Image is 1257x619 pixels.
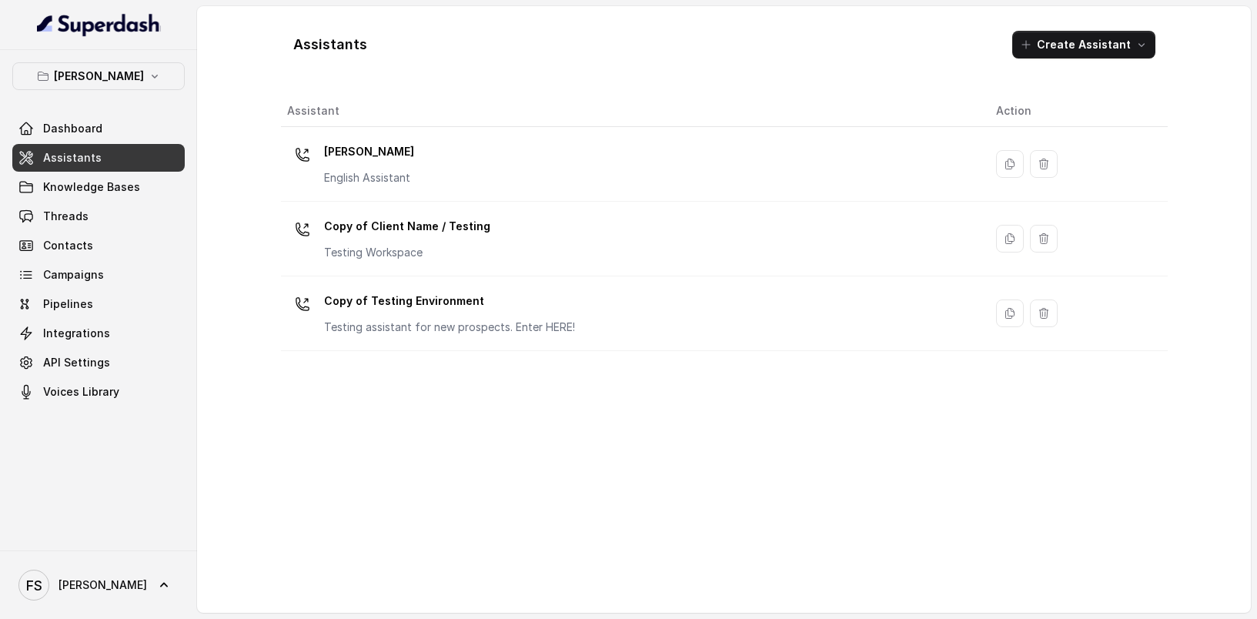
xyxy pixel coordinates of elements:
[12,202,185,230] a: Threads
[43,296,93,312] span: Pipelines
[26,577,42,594] text: FS
[43,238,93,253] span: Contacts
[324,214,490,239] p: Copy of Client Name / Testing
[281,95,984,127] th: Assistant
[12,378,185,406] a: Voices Library
[12,290,185,318] a: Pipelines
[12,115,185,142] a: Dashboard
[43,121,102,136] span: Dashboard
[984,95,1168,127] th: Action
[43,150,102,166] span: Assistants
[12,144,185,172] a: Assistants
[12,173,185,201] a: Knowledge Bases
[1012,31,1155,59] button: Create Assistant
[43,209,89,224] span: Threads
[43,355,110,370] span: API Settings
[12,320,185,347] a: Integrations
[324,245,490,260] p: Testing Workspace
[12,232,185,259] a: Contacts
[324,320,575,335] p: Testing assistant for new prospects. Enter HERE!
[43,267,104,283] span: Campaigns
[324,289,575,313] p: Copy of Testing Environment
[37,12,161,37] img: light.svg
[43,179,140,195] span: Knowledge Bases
[12,62,185,90] button: [PERSON_NAME]
[12,564,185,607] a: [PERSON_NAME]
[12,349,185,376] a: API Settings
[324,139,414,164] p: [PERSON_NAME]
[59,577,147,593] span: [PERSON_NAME]
[324,170,414,186] p: English Assistant
[43,384,119,400] span: Voices Library
[43,326,110,341] span: Integrations
[12,261,185,289] a: Campaigns
[54,67,144,85] p: [PERSON_NAME]
[293,32,367,57] h1: Assistants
